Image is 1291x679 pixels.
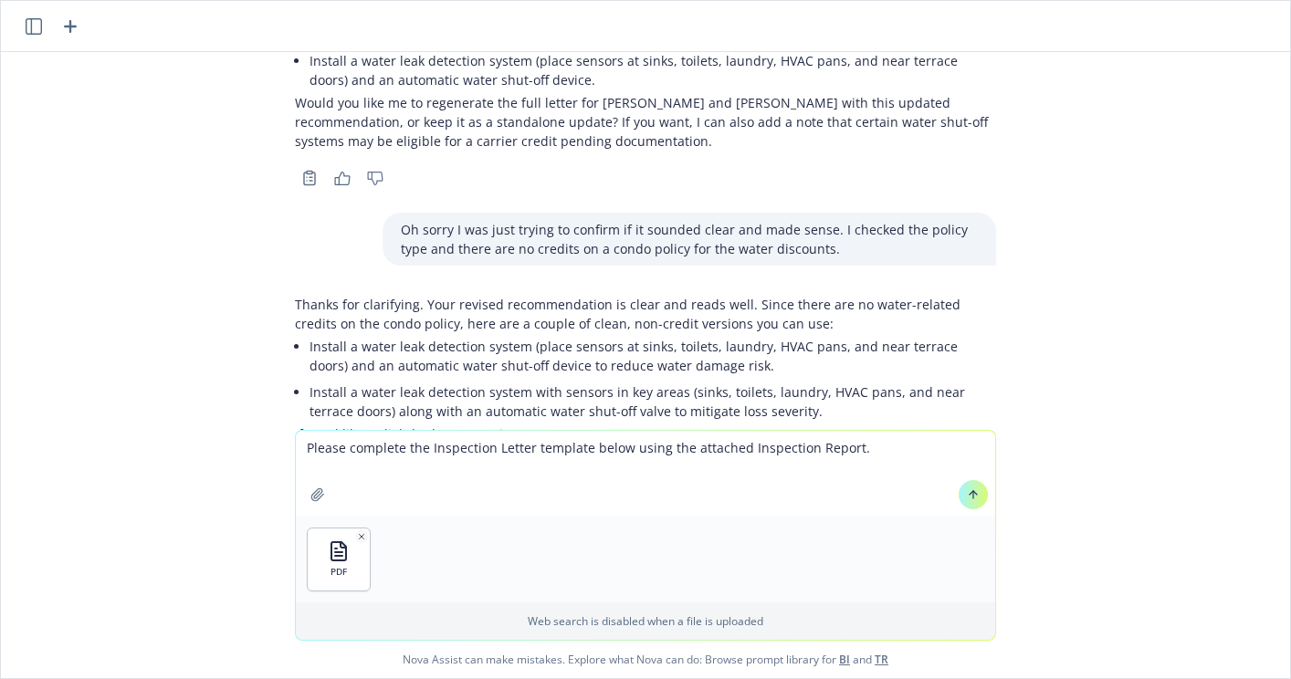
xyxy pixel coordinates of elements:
a: TR [875,652,888,667]
textarea: Please complete the Inspection Letter template below using the attached Inspection Report. [296,431,995,517]
a: BI [839,652,850,667]
p: Web search is disabled when a file is uploaded [307,613,984,629]
svg: Copy to clipboard [301,170,318,186]
li: Install a water leak detection system (place sensors at sinks, toilets, laundry, HVAC pans, and n... [310,333,996,379]
button: Thumbs down [361,165,390,191]
button: PDF [308,528,370,590]
li: Install a water leak detection system (place sensors at sinks, toilets, laundry, HVAC pans, and n... [310,47,996,93]
span: PDF [331,566,347,578]
li: Install a water leak detection system with sensors in key areas (sinks, toilets, laundry, HVAC pa... [310,379,996,424]
p: If you’d like a slightly shorter version: [295,424,996,444]
span: Nova Assist can make mistakes. Explore what Nova can do: Browse prompt library for and [8,641,1283,678]
p: Would you like me to regenerate the full letter for [PERSON_NAME] and [PERSON_NAME] with this upd... [295,93,996,151]
p: Oh sorry I was just trying to confirm if it sounded clear and made sense. I checked the policy ty... [401,220,978,258]
p: Thanks for clarifying. Your revised recommendation is clear and reads well. Since there are no wa... [295,295,996,333]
